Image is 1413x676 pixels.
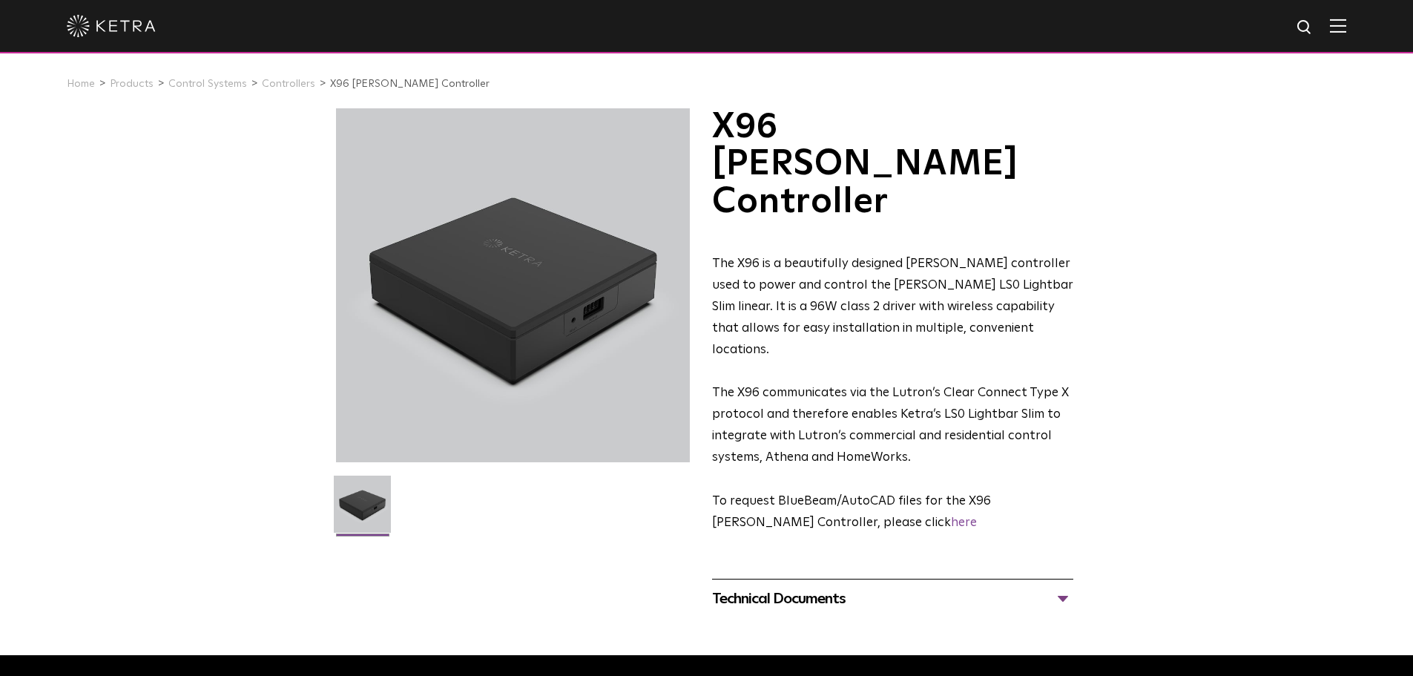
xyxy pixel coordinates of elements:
a: Control Systems [168,79,247,89]
a: here [951,516,977,529]
div: Technical Documents [712,587,1073,611]
img: ketra-logo-2019-white [67,15,156,37]
a: Controllers [262,79,315,89]
span: The X96 is a beautifully designed [PERSON_NAME] controller used to power and control the [PERSON_... [712,257,1073,356]
img: Hamburger%20Nav.svg [1330,19,1346,33]
img: X96-Controller-2021-Web-Square [334,476,391,544]
span: The X96 communicates via the Lutron’s Clear Connect Type X protocol and therefore enables Ketra’s... [712,387,1069,464]
a: Home [67,79,95,89]
img: search icon [1296,19,1314,37]
a: Products [110,79,154,89]
span: ​To request BlueBeam/AutoCAD files for the X96 [PERSON_NAME] Controller, please click [712,495,991,529]
a: X96 [PERSON_NAME] Controller [330,79,490,89]
h1: X96 [PERSON_NAME] Controller [712,108,1073,220]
